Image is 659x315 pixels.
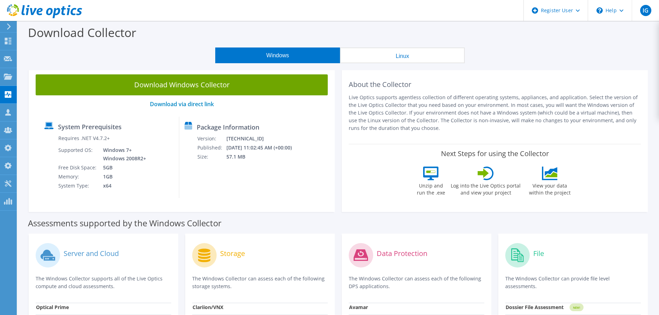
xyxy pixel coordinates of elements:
[36,74,328,95] a: Download Windows Collector
[150,100,214,108] a: Download via direct link
[226,143,301,152] td: [DATE] 11:02:45 AM (+00:00)
[98,163,147,172] td: 5GB
[193,304,223,310] strong: Clariion/VNX
[36,275,171,290] p: The Windows Collector supports all of the Live Optics compute and cloud assessments.
[349,94,641,132] p: Live Optics supports agentless collection of different operating systems, appliances, and applica...
[505,275,641,290] p: The Windows Collector can provide file level assessments.
[441,149,549,158] label: Next Steps for using the Collector
[215,47,340,63] button: Windows
[197,124,259,131] label: Package Information
[58,135,110,142] label: Requires .NET V4.7.2+
[58,146,98,163] td: Supported OS:
[226,152,301,161] td: 57.1 MB
[197,134,226,143] td: Version:
[349,275,484,290] p: The Windows Collector can assess each of the following DPS applications.
[58,181,98,190] td: System Type:
[340,47,465,63] button: Linux
[36,304,69,310] strong: Optical Prime
[573,306,580,309] tspan: NEW!
[197,152,226,161] td: Size:
[98,181,147,190] td: x64
[58,172,98,181] td: Memory:
[349,80,641,89] h2: About the Collector
[58,163,98,172] td: Free Disk Space:
[28,220,222,227] label: Assessments supported by the Windows Collector
[98,146,147,163] td: Windows 7+ Windows 2008R2+
[58,123,122,130] label: System Prerequisites
[506,304,564,310] strong: Dossier File Assessment
[220,250,245,257] label: Storage
[377,250,427,257] label: Data Protection
[415,180,447,196] label: Unzip and run the .exe
[98,172,147,181] td: 1GB
[28,24,136,41] label: Download Collector
[640,5,651,16] span: IG
[596,7,603,14] svg: \n
[533,250,544,257] label: File
[524,180,575,196] label: View your data within the project
[226,134,301,143] td: [TECHNICAL_ID]
[450,180,521,196] label: Log into the Live Optics portal and view your project
[192,275,328,290] p: The Windows Collector can assess each of the following storage systems.
[197,143,226,152] td: Published:
[349,304,368,310] strong: Avamar
[64,250,119,257] label: Server and Cloud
